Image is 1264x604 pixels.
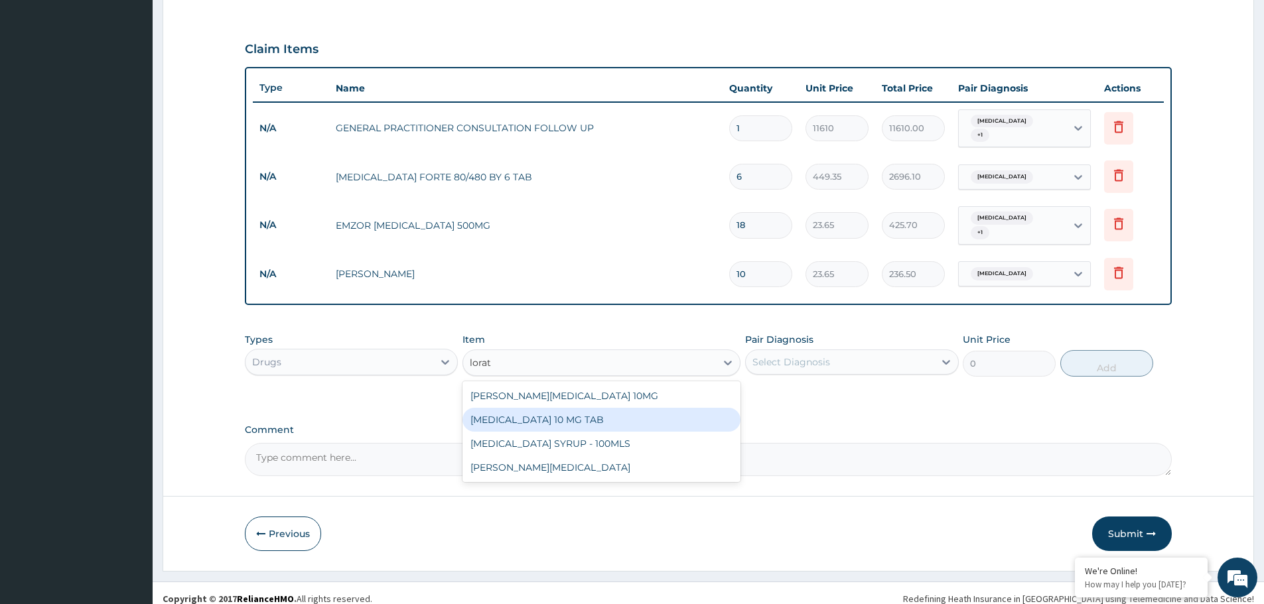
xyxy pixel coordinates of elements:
button: Submit [1092,516,1172,551]
h3: Claim Items [245,42,318,57]
label: Unit Price [963,333,1011,346]
img: d_794563401_company_1708531726252_794563401 [25,66,54,99]
div: Drugs [252,355,281,369]
td: N/A [253,116,329,141]
span: [MEDICAL_DATA] [971,267,1033,280]
div: Minimize live chat window [218,7,249,38]
td: [PERSON_NAME] [329,261,723,287]
div: Select Diagnosis [752,355,830,369]
td: EMZOR [MEDICAL_DATA] 500MG [329,212,723,239]
span: [MEDICAL_DATA] [971,211,1033,225]
span: [MEDICAL_DATA] [971,115,1033,128]
th: Name [329,75,723,101]
label: Item [462,333,485,346]
td: [MEDICAL_DATA] FORTE 80/480 BY 6 TAB [329,164,723,190]
div: [MEDICAL_DATA] SYRUP - 100MLS [462,432,740,455]
textarea: Type your message and hit 'Enter' [7,362,253,408]
div: [PERSON_NAME][MEDICAL_DATA] 10MG [462,384,740,408]
div: We're Online! [1085,565,1198,577]
th: Total Price [875,75,951,101]
label: Pair Diagnosis [745,333,813,346]
div: [MEDICAL_DATA] 10 MG TAB [462,408,740,432]
div: Chat with us now [69,74,223,91]
button: Add [1060,350,1153,377]
th: Type [253,76,329,100]
th: Actions [1097,75,1164,101]
td: N/A [253,262,329,286]
label: Comment [245,424,1172,436]
th: Unit Price [799,75,875,101]
div: [PERSON_NAME][MEDICAL_DATA] [462,455,740,479]
td: N/A [253,164,329,189]
span: [MEDICAL_DATA] [971,170,1033,184]
button: Previous [245,516,321,551]
span: We're online! [77,167,183,301]
th: Quantity [723,75,799,101]
p: How may I help you today? [1085,579,1198,590]
td: GENERAL PRACTITIONER CONSULTATION FOLLOW UP [329,115,723,141]
span: + 1 [971,129,989,142]
span: + 1 [971,226,989,239]
label: Types [245,334,273,345]
th: Pair Diagnosis [951,75,1097,101]
td: N/A [253,213,329,237]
